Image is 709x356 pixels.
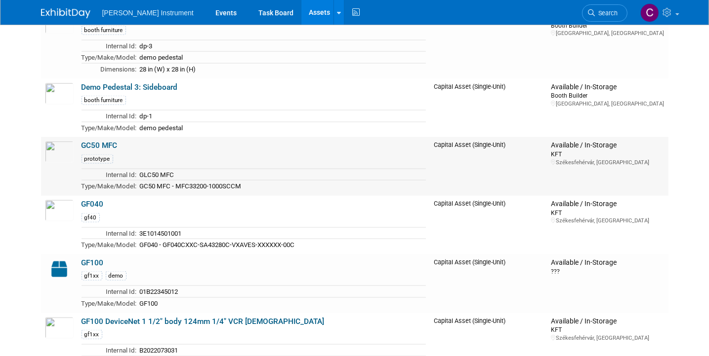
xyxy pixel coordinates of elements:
[137,239,426,250] td: GF040 - GF040CXXC-SA43280C-VXAVES-XXXXXX-00C
[430,79,547,138] td: Capital Asset (Single-Unit)
[82,110,137,122] td: Internal Id:
[82,96,126,105] div: booth furniture
[551,209,664,217] div: KFT
[551,91,664,100] div: Booth Builder
[140,66,196,73] span: 28 in (W) x 28 in (H)
[137,169,426,180] td: GLC50 MFC
[551,30,664,37] div: [GEOGRAPHIC_DATA], [GEOGRAPHIC_DATA]
[551,150,664,158] div: KFT
[582,4,627,22] a: Search
[106,271,126,281] div: demo
[102,9,194,17] span: [PERSON_NAME] Instrument
[82,52,137,64] td: Type/Make/Model:
[82,200,104,209] a: GF040
[82,286,137,298] td: Internal Id:
[551,83,664,92] div: Available / In-Storage
[551,100,664,107] div: [GEOGRAPHIC_DATA], [GEOGRAPHIC_DATA]
[82,122,137,133] td: Type/Make/Model:
[137,40,426,52] td: dp-3
[82,154,113,164] div: prototype
[430,137,547,196] td: Capital Asset (Single-Unit)
[82,141,118,150] a: GC50 MFC
[82,271,102,281] div: gf1xx
[82,317,325,326] a: GF100 DeviceNet 1 1/2" body 124mm 1/4" VCR [DEMOGRAPHIC_DATA]
[551,267,664,276] div: ???
[82,227,137,239] td: Internal Id:
[137,52,426,64] td: demo pedestal
[430,254,547,313] td: Capital Asset (Single-Unit)
[551,325,664,334] div: KFT
[137,227,426,239] td: 3E1014501001
[41,8,90,18] img: ExhibitDay
[551,217,664,224] div: Székesfehérvár, [GEOGRAPHIC_DATA]
[82,239,137,250] td: Type/Make/Model:
[82,297,137,309] td: Type/Make/Model:
[82,40,137,52] td: Internal Id:
[551,200,664,209] div: Available / In-Storage
[82,83,178,92] a: Demo Pedestal 3: Sideboard
[551,141,664,150] div: Available / In-Storage
[82,258,104,267] a: GF100
[82,330,102,339] div: gf1xx
[82,63,137,74] td: Dimensions:
[551,334,664,342] div: Székesfehérvár, [GEOGRAPHIC_DATA]
[82,169,137,180] td: Internal Id:
[430,196,547,254] td: Capital Asset (Single-Unit)
[82,180,137,192] td: Type/Make/Model:
[551,159,664,166] div: Székesfehérvár, [GEOGRAPHIC_DATA]
[82,26,126,35] div: booth furniture
[137,110,426,122] td: dp-1
[45,258,74,280] img: Capital-Asset-Icon-2.png
[430,8,547,78] td: Capital Asset (Single-Unit)
[551,21,664,30] div: Booth Builder
[595,9,618,17] span: Search
[137,297,426,309] td: GF100
[137,122,426,133] td: demo pedestal
[551,317,664,326] div: Available / In-Storage
[82,213,100,222] div: gf40
[551,258,664,267] div: Available / In-Storage
[137,286,426,298] td: 01B22345012
[137,180,426,192] td: GC50 MFC - MFC33200-1000SCCM
[640,3,659,22] img: Christine Batycki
